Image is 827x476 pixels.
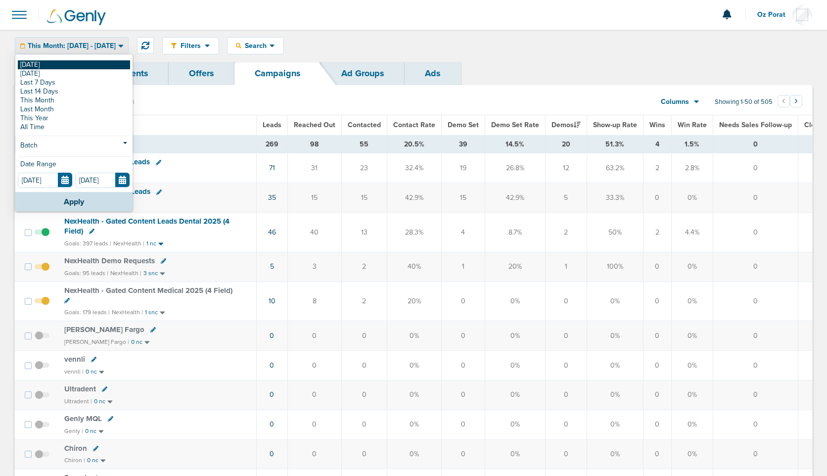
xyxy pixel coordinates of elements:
td: 0% [671,252,713,282]
td: 3 [287,252,341,282]
span: Wins [649,121,665,129]
a: 0 [270,361,274,370]
span: Demos [551,121,581,129]
span: Reached Out [294,121,335,129]
td: 0% [587,321,643,351]
td: 0 [643,321,671,351]
td: 0% [587,380,643,410]
td: 0 [441,380,485,410]
td: 0 [713,282,798,321]
td: 0% [387,380,441,410]
td: 0% [671,439,713,469]
td: 40% [387,252,441,282]
td: 0 [341,350,387,380]
a: Dashboard [15,62,100,85]
td: 0% [587,439,643,469]
ul: Pagination [778,96,802,108]
td: 0 [643,380,671,410]
a: 0 [270,390,274,399]
td: 42.9% [485,183,545,213]
a: Offers [169,62,234,85]
td: 0% [387,321,441,351]
span: Showing 1-50 of 505 [715,98,773,106]
span: This Month: [DATE] - [DATE] [28,43,116,49]
td: 0 [341,380,387,410]
td: 33.3% [587,183,643,213]
td: 2 [545,213,587,252]
td: 0 [441,282,485,321]
td: 0% [485,350,545,380]
td: 98 [287,135,341,153]
td: 0 [441,350,485,380]
td: 23 [341,153,387,183]
td: 39 [441,135,485,153]
td: 0 [643,282,671,321]
small: 0 nc [94,398,105,405]
td: 1 [545,252,587,282]
small: Goals: 397 leads | [64,240,111,247]
small: 0 nc [86,368,97,376]
td: 63.2% [587,153,643,183]
a: Ads [405,62,461,85]
td: 0 [545,321,587,351]
td: 0 [341,439,387,469]
td: 0% [671,183,713,213]
td: 50% [587,213,643,252]
td: 0 [545,282,587,321]
td: 15 [441,183,485,213]
td: 15 [341,183,387,213]
td: 8.7% [485,213,545,252]
td: 0% [485,439,545,469]
img: Genly [47,9,106,25]
td: 269 [256,135,287,153]
a: Clients [100,62,169,85]
button: Apply [15,192,133,211]
td: 32.4% [387,153,441,183]
small: 0 nc [85,428,96,435]
td: 0 [545,410,587,439]
td: 0 [713,380,798,410]
td: 0 [441,321,485,351]
td: 1.5% [671,135,713,153]
a: Ad Groups [321,62,405,85]
td: 0 [643,183,671,213]
td: 0 [643,350,671,380]
a: 35 [268,193,276,202]
small: Chiron | [64,457,85,464]
td: 20 [545,135,587,153]
td: 0 [713,153,798,183]
td: 0 [545,439,587,469]
span: Oz Porat [757,11,792,18]
td: 0 [441,439,485,469]
span: Demo Set Rate [491,121,539,129]
td: 0 [287,350,341,380]
a: [DATE] [18,60,130,69]
td: 0% [485,321,545,351]
td: 0 [441,410,485,439]
td: 0 [713,213,798,252]
td: 0% [387,350,441,380]
a: This Month [18,96,130,105]
small: 0 nc [131,338,142,346]
a: 0 [270,332,274,340]
a: Batch [18,140,130,152]
small: 1 nc [146,240,156,247]
span: Demo Set [448,121,479,129]
small: [PERSON_NAME] Fargo | [64,338,129,345]
td: 0 [545,380,587,410]
td: 0% [387,410,441,439]
td: 40 [287,213,341,252]
a: 71 [269,164,275,172]
span: vennli [64,355,85,364]
td: 2 [643,213,671,252]
td: 42.9% [387,183,441,213]
small: NexHealth | [110,270,141,277]
td: 0 [713,321,798,351]
span: Contact Rate [393,121,435,129]
td: 0 [713,183,798,213]
a: 0 [270,420,274,428]
td: 0% [671,350,713,380]
small: 3 snc [143,270,158,277]
td: 0 [643,252,671,282]
td: TOTALS ( ) [58,135,256,153]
